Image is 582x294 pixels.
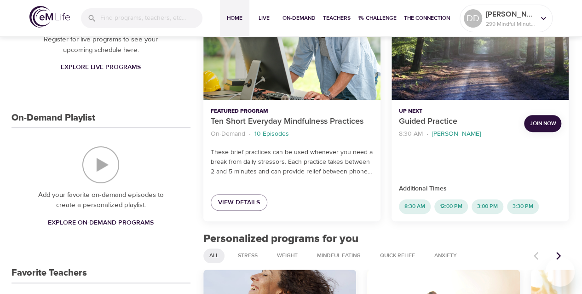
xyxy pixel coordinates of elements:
[271,248,304,263] div: Weight
[30,190,172,211] p: Add your favorite on-demand episodes to create a personalized playlist.
[30,35,172,55] p: Register for live programs to see your upcoming schedule here.
[486,20,535,28] p: 299 Mindful Minutes
[434,202,468,210] span: 12:00 PM
[311,248,367,263] div: Mindful Eating
[232,248,264,263] div: Stress
[399,129,423,139] p: 8:30 AM
[429,252,462,259] span: Anxiety
[358,13,397,23] span: 1% Challenge
[486,9,535,20] p: [PERSON_NAME]
[374,248,421,263] div: Quick Relief
[524,115,561,132] button: Join Now
[426,128,428,140] li: ·
[399,202,431,210] span: 8:30 AM
[311,252,366,259] span: Mindful Eating
[203,248,225,263] div: All
[271,252,303,259] span: Weight
[44,214,157,231] a: Explore On-Demand Programs
[48,217,154,229] span: Explore On-Demand Programs
[323,13,351,23] span: Teachers
[375,252,421,259] span: Quick Relief
[204,252,224,259] span: All
[249,128,251,140] li: ·
[399,115,517,128] p: Guided Practice
[507,199,539,214] div: 3:30 PM
[218,197,260,208] span: View Details
[211,115,373,128] p: Ten Short Everyday Mindfulness Practices
[399,199,431,214] div: 8:30 AM
[399,184,561,194] p: Additional Times
[282,13,316,23] span: On-Demand
[211,148,373,177] p: These brief practices can be used whenever you need a break from daily stressors. Each practice t...
[12,268,87,278] h3: Favorite Teachers
[399,107,517,115] p: Up Next
[428,248,463,263] div: Anxiety
[57,59,144,76] a: Explore Live Programs
[399,128,517,140] nav: breadcrumb
[232,252,263,259] span: Stress
[404,13,450,23] span: The Connection
[254,129,289,139] p: 10 Episodes
[82,146,119,183] img: On-Demand Playlist
[472,199,503,214] div: 3:00 PM
[203,232,569,246] h2: Personalized programs for you
[507,202,539,210] span: 3:30 PM
[434,199,468,214] div: 12:00 PM
[211,107,373,115] p: Featured Program
[224,13,246,23] span: Home
[211,194,267,211] a: View Details
[545,257,575,287] iframe: Button to launch messaging window
[253,13,275,23] span: Live
[100,8,202,28] input: Find programs, teachers, etc...
[432,129,481,139] p: [PERSON_NAME]
[472,202,503,210] span: 3:00 PM
[464,9,482,28] div: DD
[211,128,373,140] nav: breadcrumb
[29,6,70,28] img: logo
[548,246,569,266] button: Next items
[12,113,95,123] h3: On-Demand Playlist
[211,129,245,139] p: On-Demand
[61,62,141,73] span: Explore Live Programs
[530,119,556,128] span: Join Now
